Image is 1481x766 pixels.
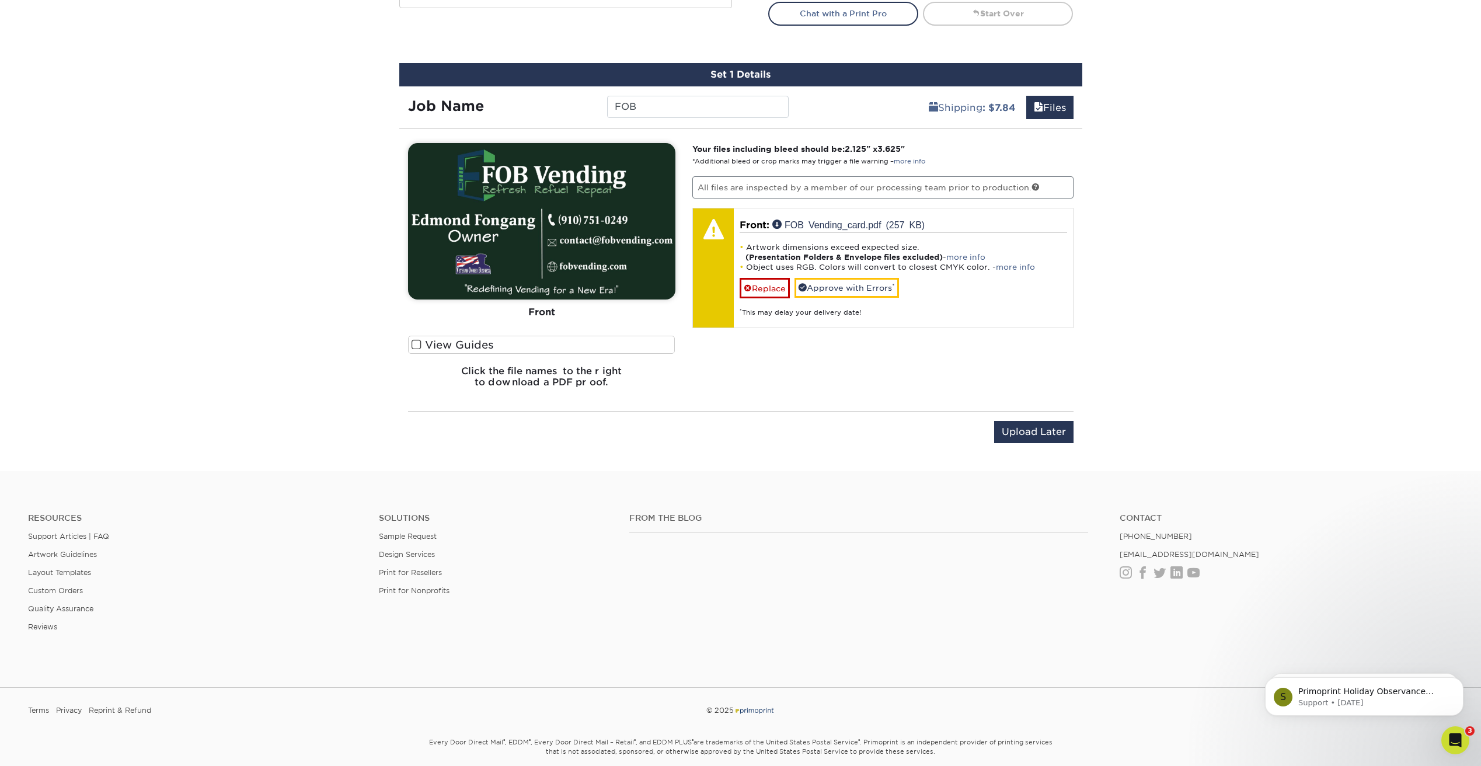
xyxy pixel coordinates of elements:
[379,568,442,577] a: Print for Resellers
[28,586,83,595] a: Custom Orders
[1120,550,1259,559] a: [EMAIL_ADDRESS][DOMAIN_NAME]
[929,102,938,113] span: shipping
[845,144,866,154] span: 2.125
[28,513,361,523] h4: Resources
[692,176,1074,199] p: All files are inspected by a member of our processing team prior to production.
[529,738,531,744] sup: ®
[408,365,675,397] h6: Click the file names to the right to download a PDF proof.
[28,702,49,719] a: Terms
[692,158,925,165] small: *Additional bleed or crop marks may trigger a file warning –
[89,702,151,719] a: Reprint & Refund
[500,702,981,719] div: © 2025
[399,63,1082,86] div: Set 1 Details
[1120,513,1453,523] a: Contact
[692,144,905,154] strong: Your files including bleed should be: " x "
[692,738,694,744] sup: ®
[408,300,675,325] div: Front
[1247,653,1481,734] iframe: Intercom notifications message
[740,278,790,298] a: Replace
[607,96,789,118] input: Enter a job name
[3,730,99,762] iframe: Google Customer Reviews
[923,2,1073,25] a: Start Over
[379,532,437,541] a: Sample Request
[56,702,82,719] a: Privacy
[921,96,1023,119] a: Shipping: $7.84
[408,98,484,114] strong: Job Name
[894,158,925,165] a: more info
[379,513,612,523] h4: Solutions
[1026,96,1074,119] a: Files
[740,242,1067,262] li: Artwork dimensions exceed expected size. -
[28,604,93,613] a: Quality Assurance
[28,622,57,631] a: Reviews
[1465,726,1475,736] span: 3
[740,220,769,231] span: Front:
[1441,726,1469,754] iframe: Intercom live chat
[982,102,1016,113] b: : $7.84
[28,568,91,577] a: Layout Templates
[740,262,1067,272] li: Object uses RGB. Colors will convert to closest CMYK color. -
[994,421,1074,443] input: Upload Later
[629,513,1089,523] h4: From the Blog
[28,532,109,541] a: Support Articles | FAQ
[745,253,943,262] strong: (Presentation Folders & Envelope files excluded)
[503,738,505,744] sup: ®
[740,298,1067,318] div: This may delay your delivery date!
[772,220,925,229] a: FOB Vending_card.pdf (257 KB)
[946,253,985,262] a: more info
[28,550,97,559] a: Artwork Guidelines
[1034,102,1043,113] span: files
[768,2,918,25] a: Chat with a Print Pro
[858,738,860,744] sup: ®
[379,586,449,595] a: Print for Nonprofits
[996,263,1035,271] a: more info
[634,738,636,744] sup: ®
[734,706,775,715] img: Primoprint
[408,336,675,354] label: View Guides
[379,550,435,559] a: Design Services
[877,144,901,154] span: 3.625
[1120,532,1192,541] a: [PHONE_NUMBER]
[794,278,899,298] a: Approve with Errors*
